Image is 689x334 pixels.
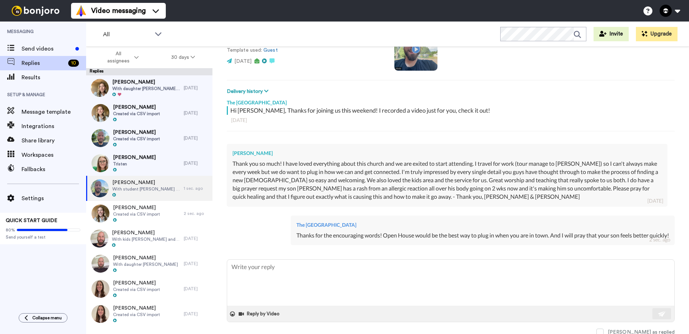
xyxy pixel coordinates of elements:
img: send-white.svg [658,311,666,317]
span: [PERSON_NAME] [112,79,180,86]
div: [DATE] [184,160,209,166]
a: [PERSON_NAME]Created via CSV import[DATE] [86,126,212,151]
a: [PERSON_NAME]With student [PERSON_NAME] and son [PERSON_NAME]1 sec. ago [86,176,212,201]
img: vm-color.svg [75,5,87,17]
img: d176aabd-ff69-4133-9611-f311259b87dc-thumb.jpg [90,230,108,248]
span: Tristen [113,161,156,167]
span: [PERSON_NAME] [113,254,178,262]
span: [PERSON_NAME] [113,279,160,287]
span: Created via CSV import [113,312,160,317]
span: Created via CSV import [113,211,160,217]
img: f45209c1-2d72-4555-b320-74cda25f4c2f-thumb.jpg [92,129,109,147]
span: Share library [22,136,86,145]
span: Workspaces [22,151,86,159]
div: [DATE] [184,236,209,241]
button: All assignees [88,47,155,67]
div: [DATE] [184,110,209,116]
span: Video messaging [91,6,146,16]
span: [DATE] [234,59,252,64]
span: Replies [22,59,65,67]
span: [PERSON_NAME] [113,305,160,312]
div: 1 sec. ago [184,185,209,191]
a: Guest [263,48,277,53]
span: Created via CSV import [113,136,160,142]
span: Results [22,73,86,82]
span: With daughter [PERSON_NAME] [113,262,178,267]
div: 2 sec. ago [649,236,670,243]
span: Collapse menu [32,315,62,321]
span: All [103,30,151,39]
span: [PERSON_NAME] [112,229,180,236]
a: [PERSON_NAME]Created via CSV import[DATE] [86,276,212,301]
span: [PERSON_NAME] [112,179,180,186]
button: Upgrade [636,27,678,41]
span: QUICK START GUIDE [6,218,57,223]
div: [DATE] [184,261,209,267]
span: Send videos [22,44,72,53]
div: [DATE] [184,135,209,141]
button: Invite [594,27,629,41]
button: 30 days [155,51,211,64]
div: [DATE] [184,311,209,317]
div: 2 sec. ago [184,211,209,216]
div: Thank you so much! I have loved everything about this church and we are exited to start attending... [233,160,662,201]
img: 77f6b88b-4902-43a5-a07f-37648e0e0131-thumb.jpg [92,154,109,172]
span: [PERSON_NAME] [113,154,156,161]
img: bj-logo-header-white.svg [9,6,62,16]
img: 7f907ac4-02c9-487d-8f3a-8e65e9f64130-thumb.jpg [92,204,109,222]
span: Fallbacks [22,165,86,174]
div: 10 [68,60,79,67]
span: With kids [PERSON_NAME] and [PERSON_NAME] and vising from [GEOGRAPHIC_DATA] [US_STATE] [112,236,180,242]
a: [PERSON_NAME]Created via CSV import[DATE] [86,301,212,326]
span: [PERSON_NAME] [113,129,160,136]
span: With daughter [PERSON_NAME] and [PERSON_NAME] [112,86,180,91]
img: df953c59-06cf-445e-8482-6ee8c4220812-thumb.jpg [91,79,109,97]
div: Thanks for the encouraging words! Open House would be the best way to plug in when you are in tow... [296,231,669,240]
button: Reply by Video [238,309,282,319]
span: Integrations [22,122,86,131]
span: Message template [22,108,86,116]
a: [PERSON_NAME]With kids [PERSON_NAME] and [PERSON_NAME] and vising from [GEOGRAPHIC_DATA] [US_STAT... [86,226,212,251]
span: [PERSON_NAME] [113,104,160,111]
div: Replies [86,68,212,75]
span: Send yourself a test [6,234,80,240]
div: [DATE] [184,85,209,91]
a: [PERSON_NAME]Created via CSV import[DATE] [86,100,212,126]
img: 7ebd381e-981f-40bd-82a5-1ca4e2652d80-thumb.jpg [91,179,109,197]
span: 80% [6,227,15,233]
span: [PERSON_NAME] [113,204,160,211]
img: e88e7231-5800-4a28-a5da-99e51ab3d114-thumb.jpg [92,305,109,323]
div: [DATE] [184,286,209,292]
img: d091bfa3-b5cc-401c-9c12-2414a93b512e-thumb.jpg [92,280,109,298]
p: [EMAIL_ADDRESS][DOMAIN_NAME] Template used: [227,39,384,54]
a: [PERSON_NAME]Created via CSV import2 sec. ago [86,201,212,226]
div: The [GEOGRAPHIC_DATA] [296,221,669,229]
img: 3cfc82b0-8d27-4201-aeeb-e172463d8b5a-thumb.jpg [92,104,109,122]
a: [PERSON_NAME]With daughter [PERSON_NAME] and [PERSON_NAME][DATE] [86,75,212,100]
div: The [GEOGRAPHIC_DATA] [227,95,675,106]
a: [PERSON_NAME]Tristen[DATE] [86,151,212,176]
div: [PERSON_NAME] [233,150,662,157]
div: [DATE] [647,197,663,204]
span: All assignees [104,50,133,65]
span: Created via CSV import [113,287,160,292]
div: Hi [PERSON_NAME], Thanks for joining us this weekend! I recorded a video just for you, check it out! [230,106,673,115]
button: Delivery history [227,88,271,95]
button: Collapse menu [19,313,67,323]
div: [DATE] [231,117,670,124]
span: Settings [22,194,86,203]
span: With student [PERSON_NAME] and son [PERSON_NAME] [112,186,180,192]
span: Created via CSV import [113,111,160,117]
a: [PERSON_NAME]With daughter [PERSON_NAME][DATE] [86,251,212,276]
img: d99f85e0-cc37-4552-80a1-c0fde19c5604-thumb.jpg [92,255,109,273]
